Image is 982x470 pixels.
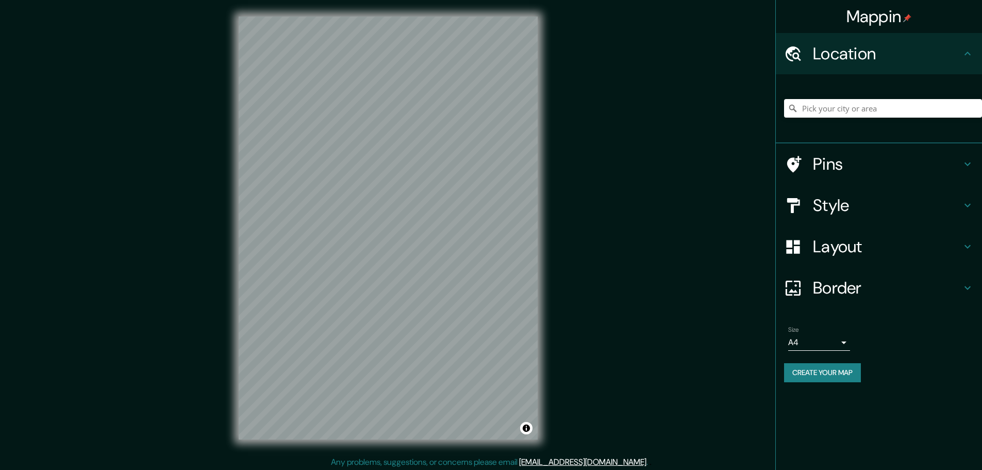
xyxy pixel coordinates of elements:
[813,236,961,257] h4: Layout
[784,363,861,382] button: Create your map
[813,43,961,64] h4: Location
[776,267,982,309] div: Border
[519,457,646,467] a: [EMAIL_ADDRESS][DOMAIN_NAME]
[239,17,538,440] canvas: Map
[331,456,648,468] p: Any problems, suggestions, or concerns please email .
[903,14,911,22] img: pin-icon.png
[776,143,982,185] div: Pins
[846,6,912,27] h4: Mappin
[813,278,961,298] h4: Border
[890,430,971,459] iframe: Help widget launcher
[648,456,650,468] div: .
[784,99,982,118] input: Pick your city or area
[788,326,799,334] label: Size
[813,154,961,174] h4: Pins
[650,456,652,468] div: .
[776,226,982,267] div: Layout
[788,334,850,351] div: A4
[813,195,961,216] h4: Style
[520,422,532,434] button: Toggle attribution
[776,33,982,74] div: Location
[776,185,982,226] div: Style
